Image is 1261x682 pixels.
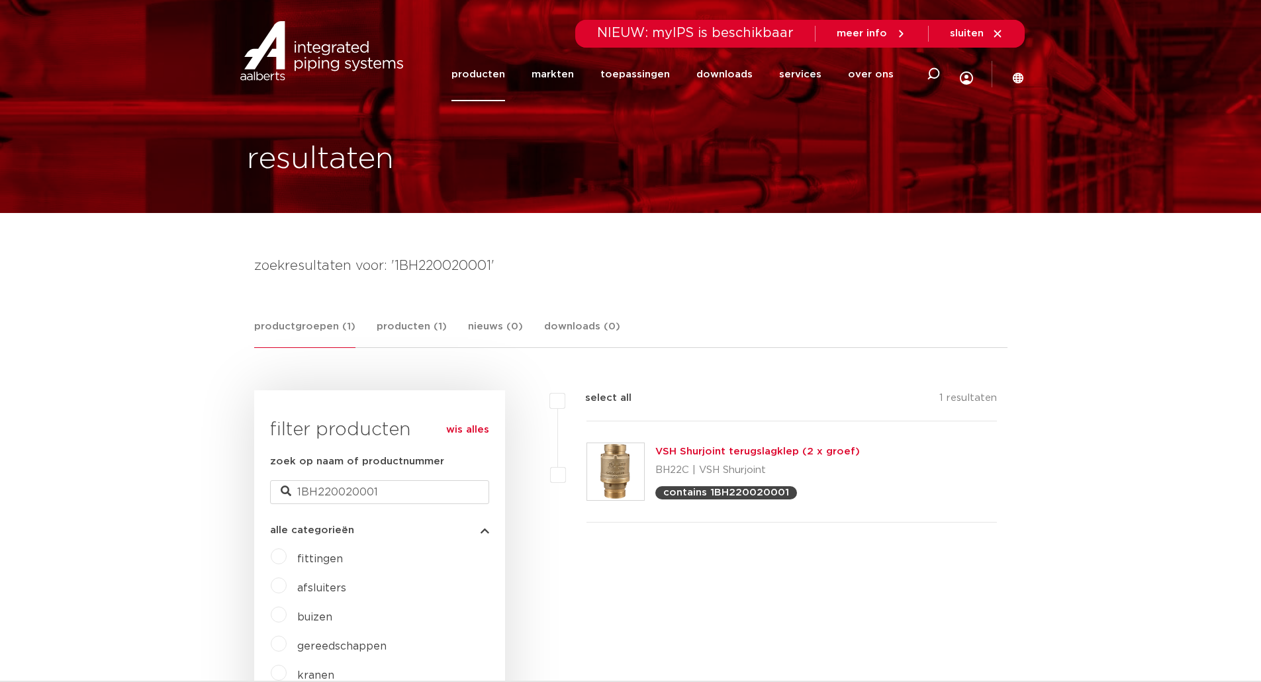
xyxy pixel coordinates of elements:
[451,48,894,101] nav: Menu
[532,48,574,101] a: markten
[451,48,505,101] a: producten
[270,525,489,535] button: alle categorieën
[254,255,1007,277] h4: zoekresultaten voor: '1BH220020001'
[544,319,620,347] a: downloads (0)
[468,319,523,347] a: nieuws (0)
[297,554,343,564] a: fittingen
[297,670,334,681] a: kranen
[600,48,670,101] a: toepassingen
[960,44,973,105] div: my IPS
[254,319,355,348] a: productgroepen (1)
[939,390,997,411] p: 1 resultaten
[663,488,789,497] p: contains 1BH220020001
[297,612,332,622] a: buizen
[297,583,346,593] a: afsluiters
[950,28,1004,40] a: sluiten
[297,641,387,652] a: gereedschappen
[446,422,489,438] a: wis alles
[270,454,444,470] label: zoek op naam of productnummer
[587,443,644,500] img: Thumbnail for VSH Shurjoint terugslagklep (2 x groef)
[565,390,631,406] label: select all
[377,319,447,347] a: producten (1)
[597,26,794,40] span: NIEUW: myIPS is beschikbaar
[655,460,860,481] p: BH22C | VSH Shurjoint
[779,48,821,101] a: services
[655,447,860,456] a: VSH Shurjoint terugslagklep (2 x groef)
[837,28,907,40] a: meer info
[270,417,489,443] h3: filter producten
[247,138,394,181] h1: resultaten
[950,28,984,38] span: sluiten
[270,525,354,535] span: alle categorieën
[848,48,894,101] a: over ons
[837,28,887,38] span: meer info
[696,48,753,101] a: downloads
[270,480,489,504] input: zoeken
